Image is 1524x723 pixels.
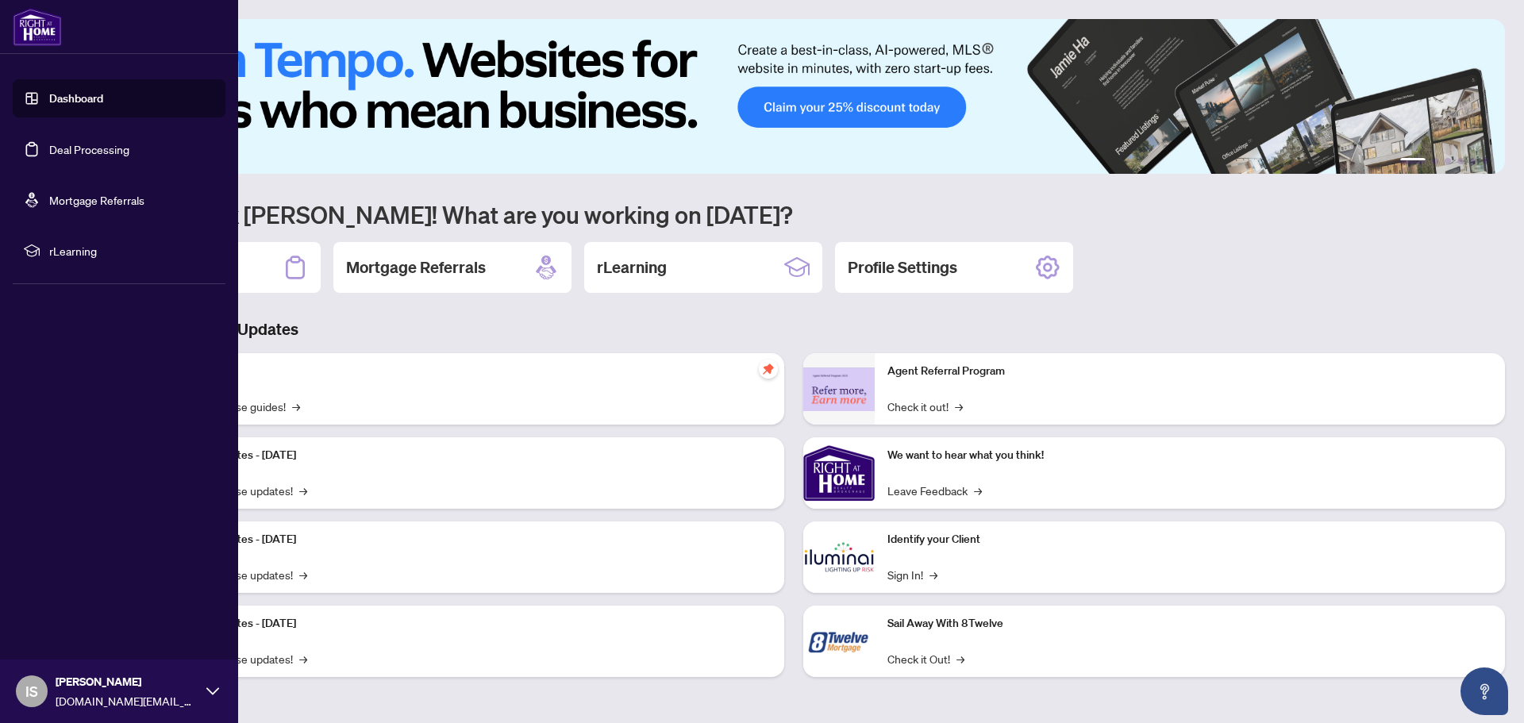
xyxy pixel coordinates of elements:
button: 6 [1483,158,1489,164]
span: → [299,566,307,583]
span: → [956,650,964,667]
span: → [974,482,982,499]
img: Slide 0 [83,19,1505,174]
h2: Profile Settings [848,256,957,279]
span: IS [25,680,38,702]
img: We want to hear what you think! [803,437,875,509]
img: Agent Referral Program [803,367,875,411]
p: Platform Updates - [DATE] [167,447,772,464]
h2: Mortgage Referrals [346,256,486,279]
button: 3 [1445,158,1451,164]
span: → [299,482,307,499]
a: Leave Feedback→ [887,482,982,499]
span: → [299,650,307,667]
h2: rLearning [597,256,667,279]
span: rLearning [49,242,214,260]
p: Platform Updates - [DATE] [167,531,772,548]
h3: Brokerage & Industry Updates [83,318,1505,340]
img: Sail Away With 8Twelve [803,606,875,677]
button: 2 [1432,158,1438,164]
p: Agent Referral Program [887,363,1492,380]
p: Sail Away With 8Twelve [887,615,1492,633]
img: logo [13,8,62,46]
p: Platform Updates - [DATE] [167,615,772,633]
span: → [292,398,300,415]
span: [PERSON_NAME] [56,673,198,690]
span: [DOMAIN_NAME][EMAIL_ADDRESS][DOMAIN_NAME] [56,692,198,710]
a: Check it Out!→ [887,650,964,667]
p: Self-Help [167,363,772,380]
button: 4 [1457,158,1464,164]
button: 5 [1470,158,1476,164]
button: 1 [1400,158,1426,164]
p: Identify your Client [887,531,1492,548]
button: Open asap [1460,667,1508,715]
a: Check it out!→ [887,398,963,415]
span: → [955,398,963,415]
p: We want to hear what you think! [887,447,1492,464]
span: pushpin [759,360,778,379]
a: Deal Processing [49,142,129,156]
img: Identify your Client [803,521,875,593]
span: → [929,566,937,583]
h1: Welcome back [PERSON_NAME]! What are you working on [DATE]? [83,199,1505,229]
a: Mortgage Referrals [49,193,144,207]
a: Sign In!→ [887,566,937,583]
a: Dashboard [49,91,103,106]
